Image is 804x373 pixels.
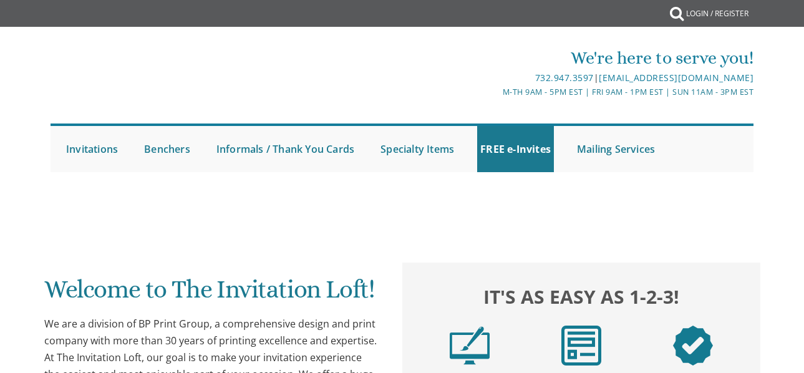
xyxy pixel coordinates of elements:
[44,276,380,312] h1: Welcome to The Invitation Loft!
[213,126,357,172] a: Informals / Thank You Cards
[450,326,490,366] img: step1.png
[574,126,658,172] a: Mailing Services
[141,126,193,172] a: Benchers
[63,126,121,172] a: Invitations
[673,326,713,366] img: step3.png
[477,126,554,172] a: FREE e-Invites
[599,72,753,84] a: [EMAIL_ADDRESS][DOMAIN_NAME]
[286,46,753,70] div: We're here to serve you!
[286,70,753,85] div: |
[377,126,457,172] a: Specialty Items
[414,283,749,310] h2: It's as easy as 1-2-3!
[561,326,601,366] img: step2.png
[286,85,753,99] div: M-Th 9am - 5pm EST | Fri 9am - 1pm EST | Sun 11am - 3pm EST
[535,72,594,84] a: 732.947.3597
